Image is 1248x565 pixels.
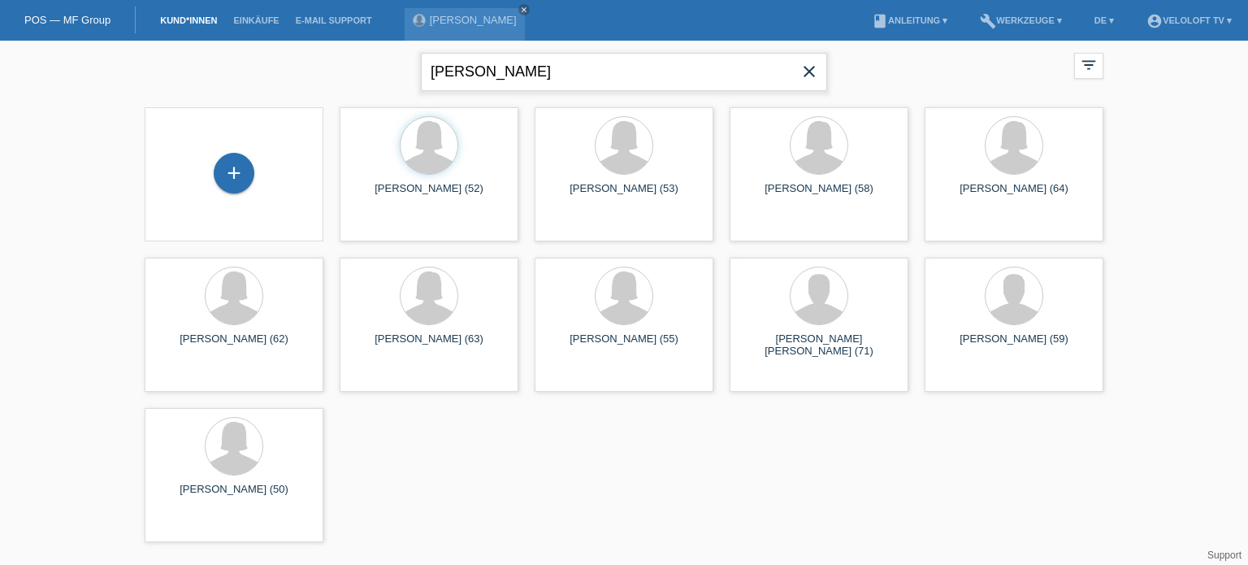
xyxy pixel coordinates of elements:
div: [PERSON_NAME] (58) [743,182,895,208]
i: close [520,6,528,14]
div: [PERSON_NAME] (63) [353,332,505,359]
div: [PERSON_NAME] (64) [938,182,1090,208]
a: Einkäufe [225,15,287,25]
a: DE ▾ [1086,15,1122,25]
i: build [980,13,996,29]
div: [PERSON_NAME] (55) [548,332,700,359]
i: filter_list [1080,56,1098,74]
a: close [518,4,530,15]
input: Suche... [421,53,827,91]
a: buildWerkzeuge ▾ [972,15,1070,25]
div: [PERSON_NAME] (53) [548,182,700,208]
i: close [799,62,819,81]
div: [PERSON_NAME] (62) [158,332,310,359]
div: [PERSON_NAME] (59) [938,332,1090,359]
a: POS — MF Group [24,14,110,26]
a: E-Mail Support [288,15,380,25]
div: [PERSON_NAME] (52) [353,182,505,208]
div: [PERSON_NAME] [PERSON_NAME] (71) [743,332,895,359]
i: book [872,13,888,29]
div: Kund*in hinzufügen [214,159,253,187]
a: [PERSON_NAME] [430,14,517,26]
a: Support [1207,550,1241,561]
a: bookAnleitung ▾ [864,15,955,25]
i: account_circle [1146,13,1163,29]
div: [PERSON_NAME] (50) [158,483,310,509]
a: account_circleVeloLoft TV ▾ [1138,15,1240,25]
a: Kund*innen [152,15,225,25]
